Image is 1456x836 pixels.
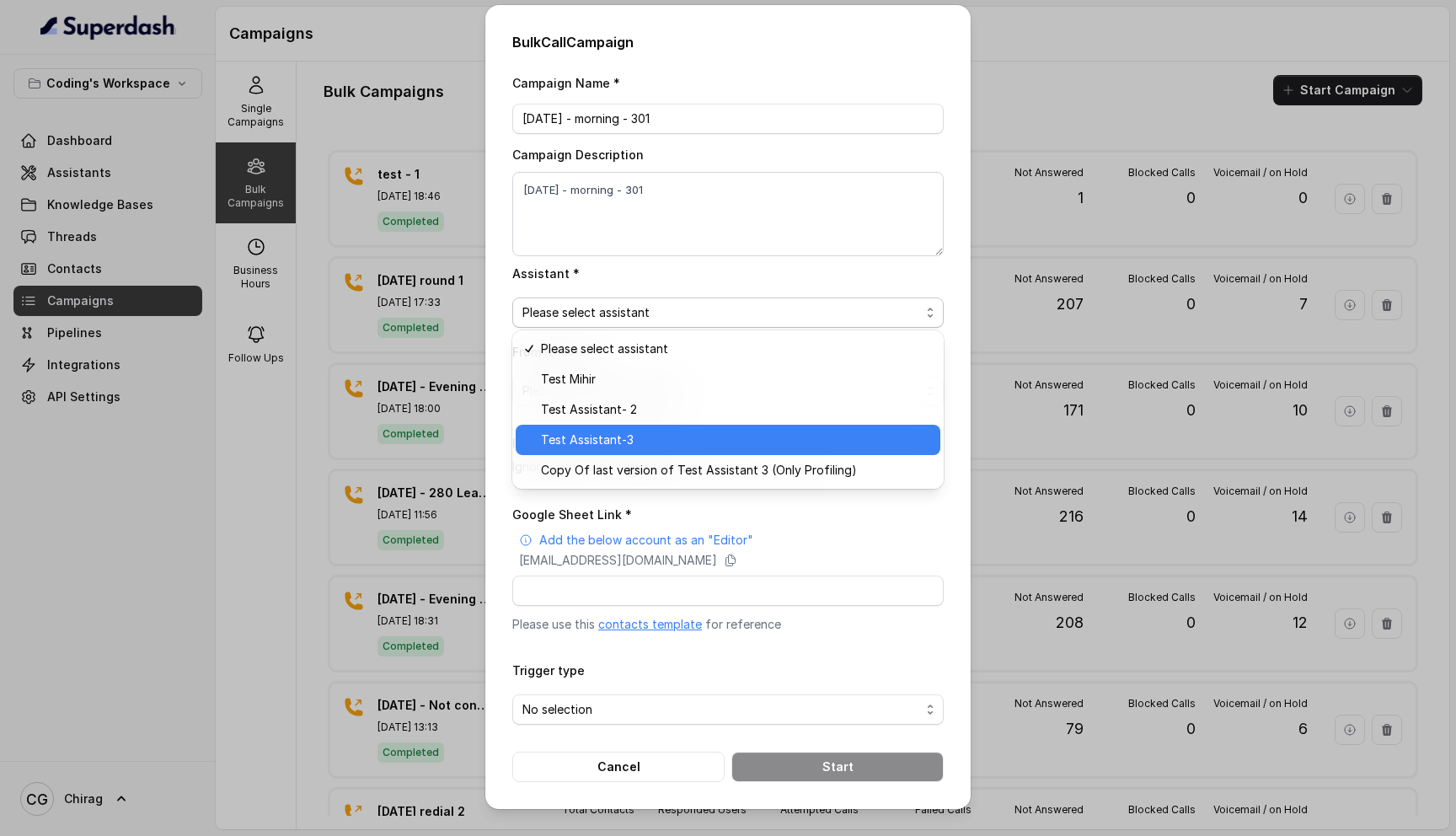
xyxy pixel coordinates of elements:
[541,399,930,420] span: Test Assistant- 2
[541,430,930,450] span: Test Assistant-3
[512,330,944,489] div: Please select assistant
[541,460,930,480] span: Copy Of last version of Test Assistant 3 (Only Profiling)
[541,339,930,359] span: Please select assistant
[522,303,920,323] span: Please select assistant
[541,369,930,389] span: Test Mihir
[512,297,944,328] button: Please select assistant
